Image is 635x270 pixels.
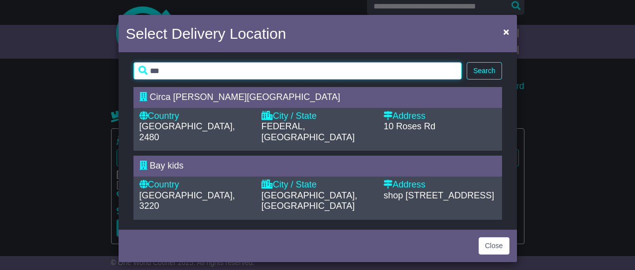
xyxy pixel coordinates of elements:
span: 10 Roses Rd [383,121,435,131]
span: Circa [PERSON_NAME][GEOGRAPHIC_DATA] [150,92,340,102]
div: Address [383,180,496,190]
span: [GEOGRAPHIC_DATA], 2480 [139,121,235,142]
div: City / State [261,180,374,190]
div: Country [139,180,252,190]
span: [GEOGRAPHIC_DATA], [GEOGRAPHIC_DATA] [261,190,357,211]
div: Address [383,111,496,122]
span: [GEOGRAPHIC_DATA], 3220 [139,190,235,211]
span: shop [STREET_ADDRESS] [383,190,494,200]
span: FEDERAL, [GEOGRAPHIC_DATA] [261,121,355,142]
button: Close [479,237,509,255]
div: City / State [261,111,374,122]
button: Search [467,62,502,80]
span: Bay kids [150,161,184,171]
div: Country [139,111,252,122]
button: Close [498,21,514,42]
span: × [503,26,509,37]
h4: Select Delivery Location [126,22,286,45]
